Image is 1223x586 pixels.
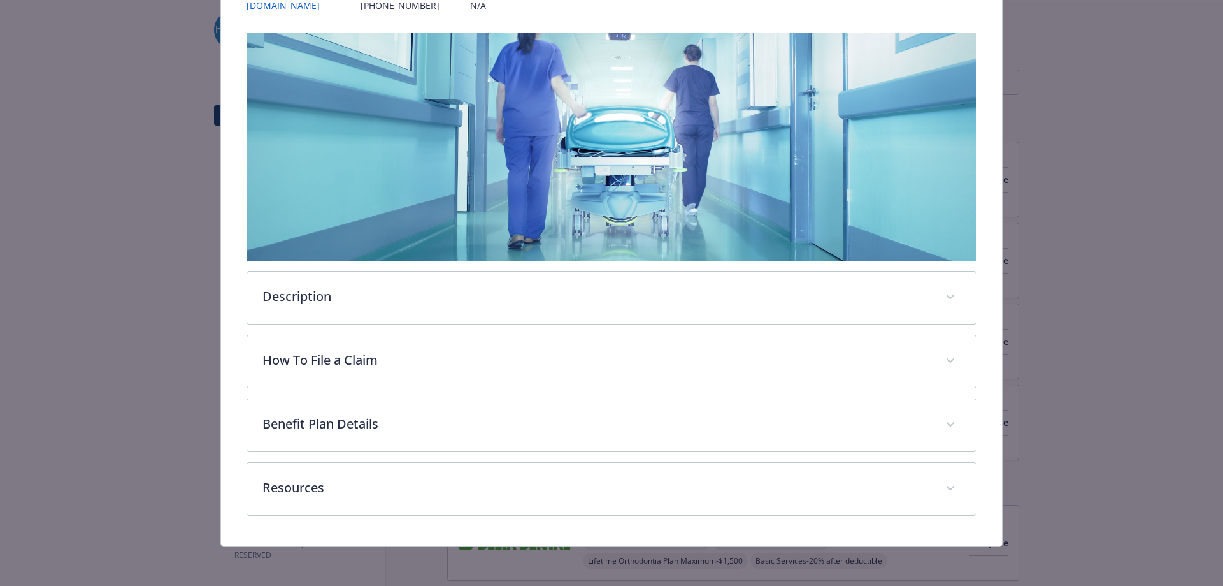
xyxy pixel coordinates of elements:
[247,463,976,515] div: Resources
[247,272,976,324] div: Description
[262,478,931,497] p: Resources
[247,335,976,388] div: How To File a Claim
[247,399,976,451] div: Benefit Plan Details
[247,33,977,261] img: banner
[262,287,931,306] p: Description
[262,351,931,370] p: How To File a Claim
[262,414,931,434] p: Benefit Plan Details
